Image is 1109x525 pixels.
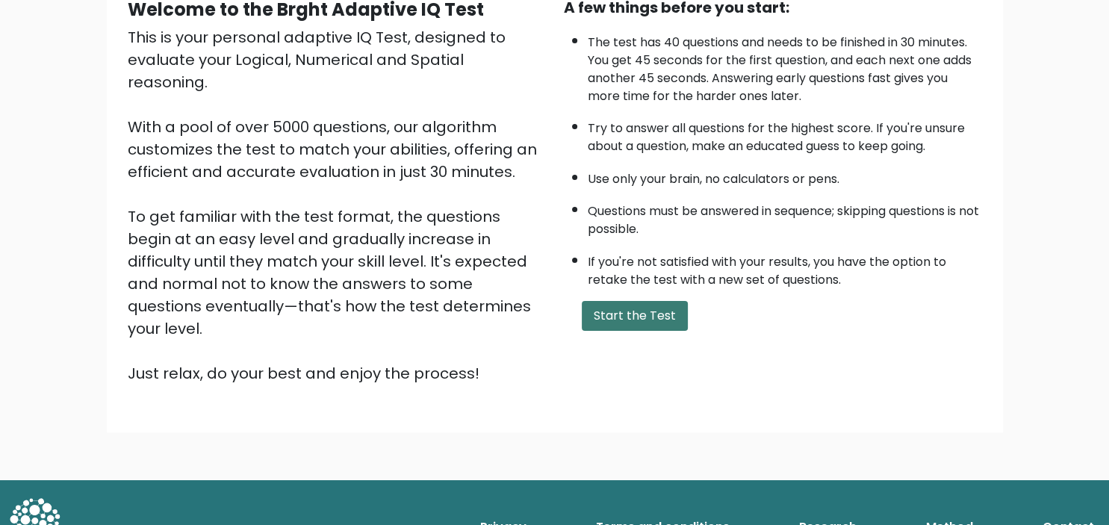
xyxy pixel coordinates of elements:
[588,246,982,289] li: If you're not satisfied with your results, you have the option to retake the test with a new set ...
[588,163,982,188] li: Use only your brain, no calculators or pens.
[582,301,688,331] button: Start the Test
[128,26,546,385] div: This is your personal adaptive IQ Test, designed to evaluate your Logical, Numerical and Spatial ...
[588,112,982,155] li: Try to answer all questions for the highest score. If you're unsure about a question, make an edu...
[588,195,982,238] li: Questions must be answered in sequence; skipping questions is not possible.
[588,26,982,105] li: The test has 40 questions and needs to be finished in 30 minutes. You get 45 seconds for the firs...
